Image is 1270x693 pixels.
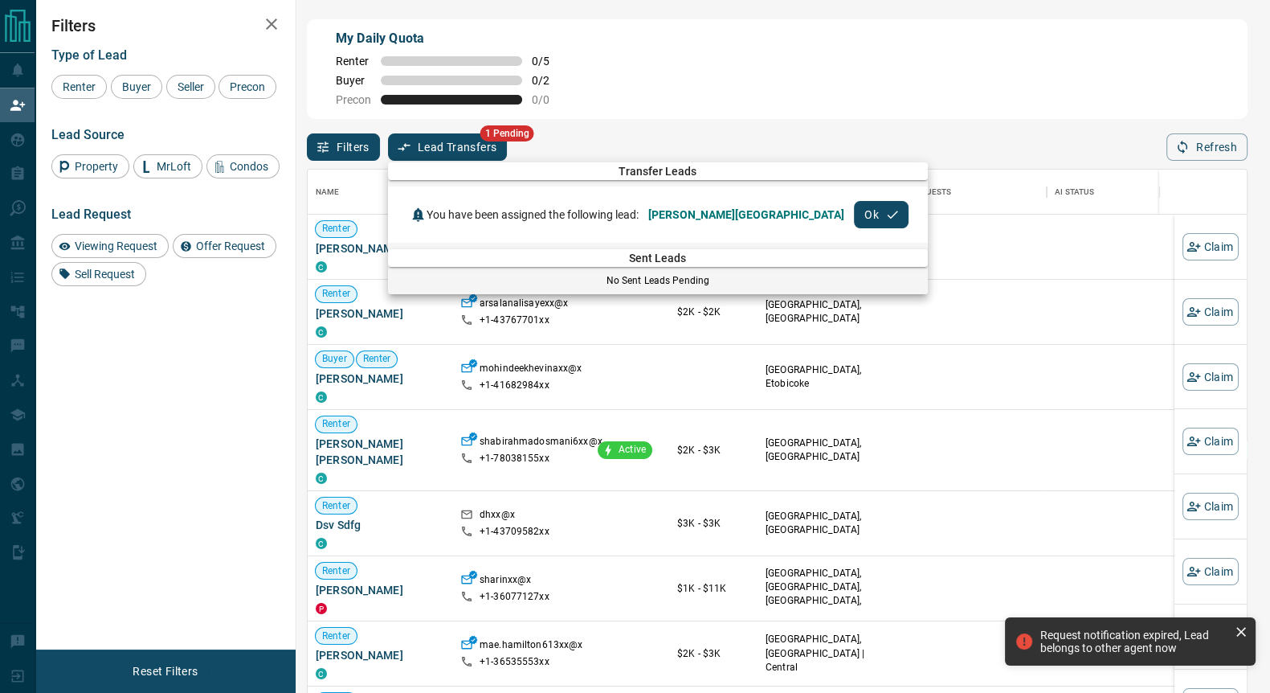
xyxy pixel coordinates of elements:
span: Sent Leads [388,252,928,264]
span: [PERSON_NAME][GEOGRAPHIC_DATA] [648,208,844,221]
span: Transfer Leads [388,165,928,178]
button: Ok [854,201,909,228]
span: You have been assigned the following lead: [427,208,639,221]
div: Request notification expired, Lead belongs to other agent now [1040,629,1228,654]
p: No Sent Leads Pending [388,273,928,288]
